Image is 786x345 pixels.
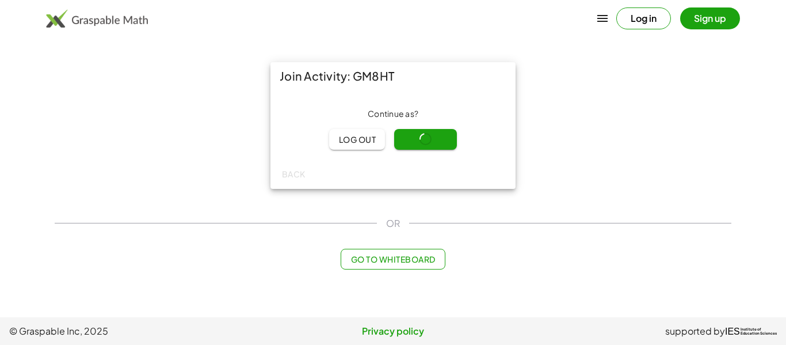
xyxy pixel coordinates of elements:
div: Join Activity: GM8HT [270,62,516,90]
button: Log in [616,7,671,29]
button: Log out [329,129,385,150]
span: Log out [338,134,376,145]
span: IES [725,326,740,337]
span: Go to Whiteboard [350,254,435,264]
a: IESInstitute ofEducation Sciences [725,324,777,338]
span: supported by [665,324,725,338]
span: © Graspable Inc, 2025 [9,324,265,338]
div: Continue as ? [280,108,506,120]
span: Institute of Education Sciences [741,328,777,336]
button: Go to Whiteboard [341,249,445,270]
span: OR [386,217,400,230]
button: Sign up [680,7,740,29]
a: Privacy policy [265,324,521,338]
